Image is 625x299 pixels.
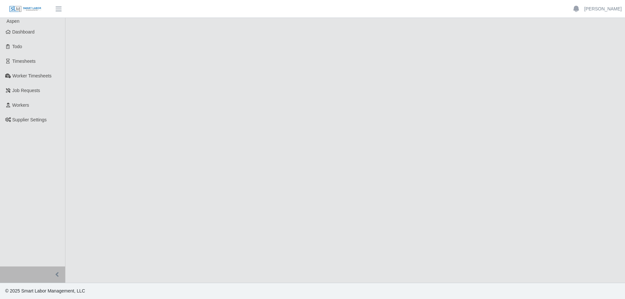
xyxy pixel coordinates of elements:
span: Worker Timesheets [12,73,51,78]
span: Timesheets [12,59,36,64]
span: Workers [12,102,29,108]
span: Job Requests [12,88,40,93]
a: [PERSON_NAME] [584,6,622,12]
span: Supplier Settings [12,117,47,122]
span: Dashboard [12,29,35,34]
img: SLM Logo [9,6,42,13]
span: © 2025 Smart Labor Management, LLC [5,288,85,293]
span: Todo [12,44,22,49]
span: Aspen [7,19,20,24]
